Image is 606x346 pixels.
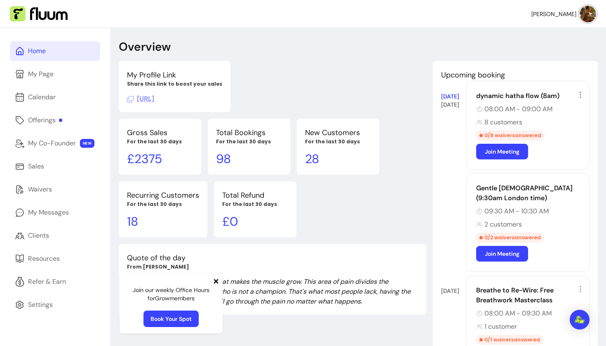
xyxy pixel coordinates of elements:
[28,277,66,287] div: Refer & Earn
[10,64,100,84] a: My Page
[127,252,418,264] p: Quote of the day
[222,189,288,201] p: Total Refund
[570,310,590,330] div: Open Intercom Messenger
[28,231,49,241] div: Clients
[127,69,222,81] p: My Profile Link
[441,101,466,109] div: [DATE]
[28,208,69,217] div: My Messages
[28,92,56,102] div: Calendar
[10,203,100,222] a: My Messages
[222,214,288,229] p: £ 0
[441,287,466,295] div: [DATE]
[476,206,584,216] div: 09:30 AM - 10:30 AM
[28,138,76,148] div: My Co-Founder
[10,226,100,245] a: Clients
[28,161,44,171] div: Sales
[10,6,68,22] img: Fluum Logo
[28,254,60,264] div: Resources
[476,91,584,101] div: dynamic hatha flow (8am)
[476,183,584,203] div: Gentle [DEMOGRAPHIC_DATA] (9:30am London time)
[127,189,199,201] p: Recurring Customers
[127,201,199,208] p: For the last 30 days
[127,264,418,270] p: From [PERSON_NAME]
[441,92,466,101] div: [DATE]
[119,40,171,54] p: Overview
[143,311,199,327] a: Book Your Spot
[127,214,199,229] p: 18
[305,138,371,145] p: For the last 30 days
[476,335,543,345] div: 0 / 1 waivers answered
[10,249,100,269] a: Resources
[28,46,46,56] div: Home
[476,285,584,305] div: Breathe to Re-Wire: Free Breathwork Masterclass
[127,138,193,145] p: For the last 30 days
[10,133,100,153] a: My Co-Founder NEW
[476,131,545,140] div: 0 / 8 waivers answered
[216,152,282,166] p: 98
[127,152,193,166] p: £ 2375
[476,144,528,159] a: Join Meeting
[126,286,216,302] p: Join our weekly Office Hours for Grow members
[476,233,544,243] div: 0 / 2 waivers answered
[28,300,53,310] div: Settings
[222,201,288,208] p: For the last 30 days
[305,152,371,166] p: 28
[10,41,100,61] a: Home
[580,6,596,22] img: avatar
[127,277,418,306] p: The last three or four reps is what makes the muscle grow. This area of pain divides the champion...
[28,185,52,194] div: Waivers
[476,309,584,318] div: 08:00 AM - 09:30 AM
[127,81,222,87] p: Share this link to boost your sales
[10,180,100,199] a: Waivers
[10,87,100,107] a: Calendar
[80,139,94,148] span: NEW
[476,246,528,262] a: Join Meeting
[441,69,590,81] p: Upcoming booking
[476,220,584,229] div: 2 customers
[28,115,62,125] div: Offerings
[305,127,371,138] p: New Customers
[216,127,282,138] p: Total Bookings
[10,110,100,130] a: Offerings
[216,138,282,145] p: For the last 30 days
[28,69,54,79] div: My Page
[476,117,584,127] div: 8 customers
[127,127,193,138] p: Gross Sales
[476,104,584,114] div: 08:00 AM - 09:00 AM
[10,157,100,176] a: Sales
[531,10,576,18] span: [PERSON_NAME]
[127,94,154,103] span: Click to copy
[531,6,596,22] button: avatar[PERSON_NAME]
[476,322,584,332] div: 1 customer
[10,295,100,315] a: Settings
[10,272,100,292] a: Refer & Earn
